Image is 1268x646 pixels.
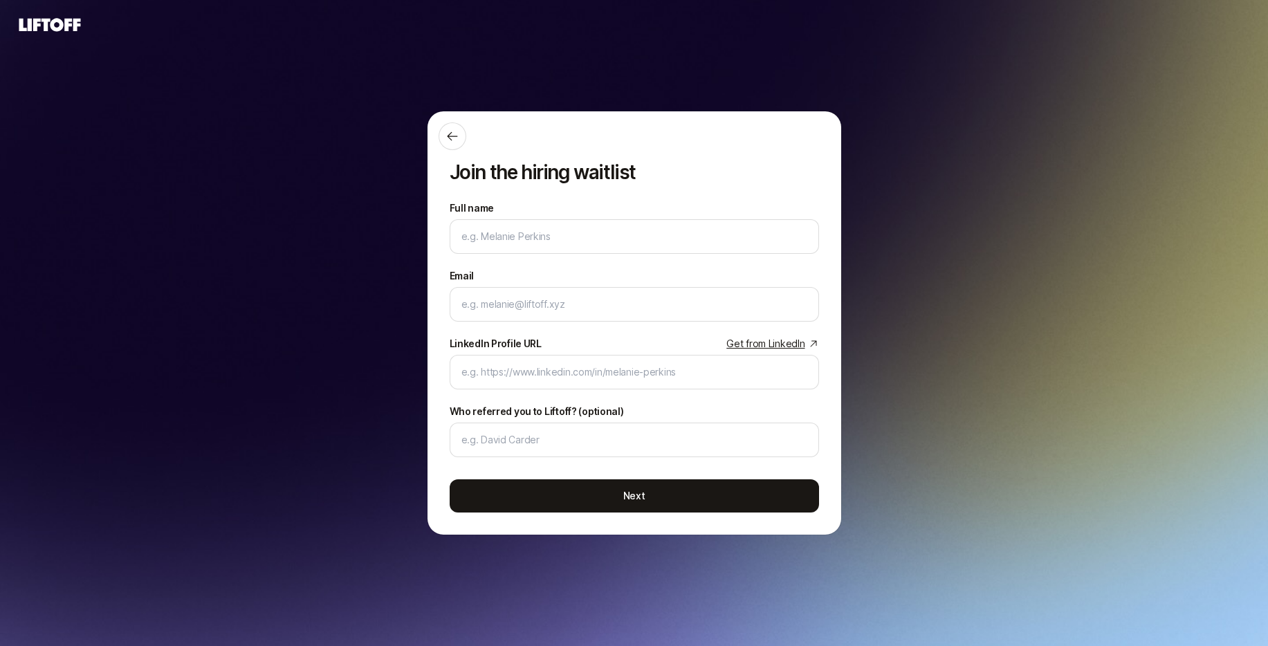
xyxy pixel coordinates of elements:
a: Get from LinkedIn [726,335,818,352]
label: Email [450,268,475,284]
input: e.g. https://www.linkedin.com/in/melanie-perkins [461,364,807,380]
label: Who referred you to Liftoff? (optional) [450,403,624,420]
input: e.g. Melanie Perkins [461,228,807,245]
label: Full name [450,200,494,216]
input: e.g. David Carder [461,432,807,448]
button: Next [450,479,819,513]
p: Join the hiring waitlist [450,161,819,183]
input: e.g. melanie@liftoff.xyz [461,296,807,313]
div: LinkedIn Profile URL [450,335,542,352]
